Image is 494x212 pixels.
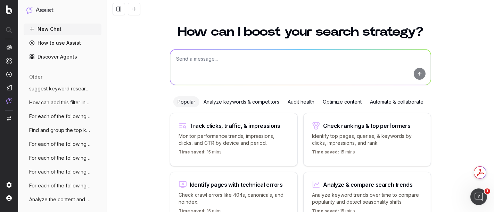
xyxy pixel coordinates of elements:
button: Find and group the top keywords for "Her [24,125,101,136]
span: For each of the following URLs, suggest [29,182,90,189]
iframe: Intercom live chat [470,188,487,205]
a: How to use Assist [24,37,101,48]
span: For each of the following URLs, suggest [29,113,90,120]
h1: How can I boost your search strategy? [170,26,431,38]
p: Monitor performance trends, impressions, clicks, and CTR by device and period. [179,133,289,147]
span: older [29,73,42,80]
span: Time saved: [179,149,206,154]
img: Assist [26,7,33,14]
button: For each of the following URLs, suggest [24,111,101,122]
button: For each of the following URLs, suggest [24,139,101,150]
h1: Assist [35,6,53,15]
span: 1 [485,188,490,194]
button: Analyze the content and topic for each U [24,194,101,205]
img: Setting [6,182,12,188]
img: Analytics [6,45,12,50]
span: How can add this filter in the http code [29,99,90,106]
span: For each of the following URLs, suggest [29,168,90,175]
button: suggest keyword research ai prompts [24,83,101,94]
img: Botify logo [6,5,12,14]
span: suggest keyword research ai prompts [29,85,90,92]
div: Analyze keywords & competitors [199,96,283,107]
button: New Chat [24,24,101,35]
img: Assist [6,98,12,104]
div: Analyze & compare search trends [323,182,413,187]
p: Identify top pages, queries, & keywords by clicks, impressions, and rank. [312,133,422,147]
div: Automate & collaborate [366,96,428,107]
p: 15 mins [312,149,355,158]
span: Analyze the content and topic for each U [29,196,90,203]
img: Switch project [7,116,11,121]
p: Analyze keyword trends over time to compare popularity and detect seasonality shifts. [312,192,422,205]
span: Time saved: [312,149,339,154]
button: For each of the following URLs, suggest [24,152,101,164]
div: Track clicks, traffic, & impressions [190,123,280,129]
div: Audit health [283,96,319,107]
a: Discover Agents [24,51,101,62]
img: Studio [6,85,12,90]
button: For each of the following URLs, suggest [24,166,101,177]
button: For each of the following URLs, suggest [24,180,101,191]
span: For each of the following URLs, suggest [29,141,90,148]
img: Activation [6,71,12,77]
button: How can add this filter in the http code [24,97,101,108]
p: Check crawl errors like 404s, canonicals, and noindex. [179,192,289,205]
p: 15 mins [179,149,222,158]
span: For each of the following URLs, suggest [29,154,90,161]
button: Assist [26,6,99,15]
div: Popular [173,96,199,107]
div: Optimize content [319,96,366,107]
div: Identify pages with technical errors [190,182,283,187]
span: Find and group the top keywords for "Her [29,127,90,134]
div: Check rankings & top performers [323,123,411,129]
img: My account [6,195,12,201]
img: Intelligence [6,58,12,64]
